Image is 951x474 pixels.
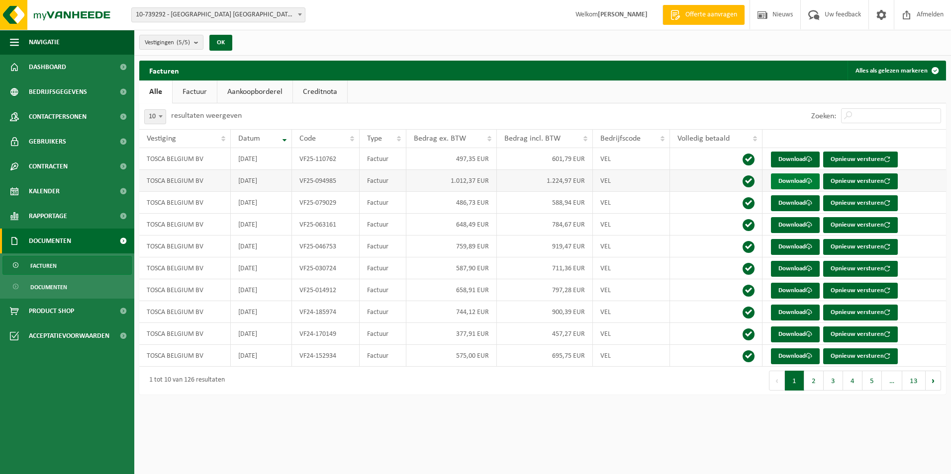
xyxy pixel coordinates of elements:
a: Documenten [2,277,132,296]
td: Factuur [360,236,406,257]
span: Gebruikers [29,129,66,154]
td: Factuur [360,345,406,367]
a: Creditnota [293,80,347,103]
td: [DATE] [231,279,292,301]
span: Kalender [29,179,60,204]
span: 10-739292 - TOSCA BELGIUM BV - SCHELLE [132,8,305,22]
td: VF25-094985 [292,170,360,192]
td: 377,91 EUR [406,323,497,345]
td: VF25-046753 [292,236,360,257]
td: [DATE] [231,192,292,214]
td: VEL [593,257,670,279]
span: Vestiging [147,135,176,143]
span: Code [299,135,316,143]
td: 919,47 EUR [497,236,592,257]
a: Facturen [2,256,132,275]
td: TOSCA BELGIUM BV [139,192,231,214]
td: Factuur [360,257,406,279]
span: Documenten [30,278,67,297]
a: Download [771,326,820,342]
a: Factuur [173,80,217,103]
td: 1.224,97 EUR [497,170,592,192]
td: 900,39 EUR [497,301,592,323]
td: TOSCA BELGIUM BV [139,236,231,257]
td: VEL [593,279,670,301]
span: Product Shop [29,299,74,323]
button: Opnieuw versturen [823,261,898,277]
td: 575,00 EUR [406,345,497,367]
td: VF24-185974 [292,301,360,323]
td: TOSCA BELGIUM BV [139,214,231,236]
td: 658,91 EUR [406,279,497,301]
div: 1 tot 10 van 126 resultaten [144,372,225,390]
td: VF25-063161 [292,214,360,236]
button: 5 [862,371,882,391]
td: VEL [593,323,670,345]
span: Volledig betaald [677,135,730,143]
a: Download [771,195,820,211]
td: 588,94 EUR [497,192,592,214]
td: 711,36 EUR [497,257,592,279]
td: [DATE] [231,323,292,345]
button: Opnieuw versturen [823,348,898,364]
td: 486,73 EUR [406,192,497,214]
span: Documenten [29,229,71,253]
td: Factuur [360,279,406,301]
span: … [882,371,902,391]
td: VF25-079029 [292,192,360,214]
td: [DATE] [231,170,292,192]
td: 695,75 EUR [497,345,592,367]
td: TOSCA BELGIUM BV [139,345,231,367]
button: 4 [843,371,862,391]
td: [DATE] [231,214,292,236]
td: 744,12 EUR [406,301,497,323]
button: Alles als gelezen markeren [848,61,945,80]
td: VF25-014912 [292,279,360,301]
td: VF25-110762 [292,148,360,170]
span: Bedrijfscode [600,135,641,143]
td: TOSCA BELGIUM BV [139,323,231,345]
td: TOSCA BELGIUM BV [139,148,231,170]
button: Opnieuw versturen [823,305,898,320]
button: Next [926,371,941,391]
td: 601,79 EUR [497,148,592,170]
a: Alle [139,80,172,103]
span: Bedrag ex. BTW [414,135,466,143]
td: VEL [593,301,670,323]
h2: Facturen [139,61,189,80]
span: Bedrag incl. BTW [504,135,561,143]
strong: [PERSON_NAME] [598,11,648,18]
label: Zoeken: [811,112,836,120]
td: VF24-152934 [292,345,360,367]
a: Download [771,348,820,364]
td: VF25-030724 [292,257,360,279]
button: Previous [769,371,785,391]
span: Dashboard [29,55,66,79]
count: (5/5) [177,39,190,46]
td: Factuur [360,301,406,323]
td: Factuur [360,170,406,192]
a: Download [771,239,820,255]
button: Opnieuw versturen [823,326,898,342]
button: Opnieuw versturen [823,239,898,255]
span: Rapportage [29,204,67,229]
button: OK [209,35,232,51]
span: Facturen [30,256,57,275]
td: 759,89 EUR [406,236,497,257]
span: Datum [238,135,260,143]
a: Offerte aanvragen [663,5,745,25]
td: 497,35 EUR [406,148,497,170]
td: TOSCA BELGIUM BV [139,301,231,323]
button: Opnieuw versturen [823,217,898,233]
td: 587,90 EUR [406,257,497,279]
a: Download [771,283,820,299]
td: VEL [593,192,670,214]
td: Factuur [360,323,406,345]
td: [DATE] [231,345,292,367]
td: VF24-170149 [292,323,360,345]
td: [DATE] [231,148,292,170]
label: resultaten weergeven [171,112,242,120]
td: VEL [593,345,670,367]
td: Factuur [360,192,406,214]
td: 648,49 EUR [406,214,497,236]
